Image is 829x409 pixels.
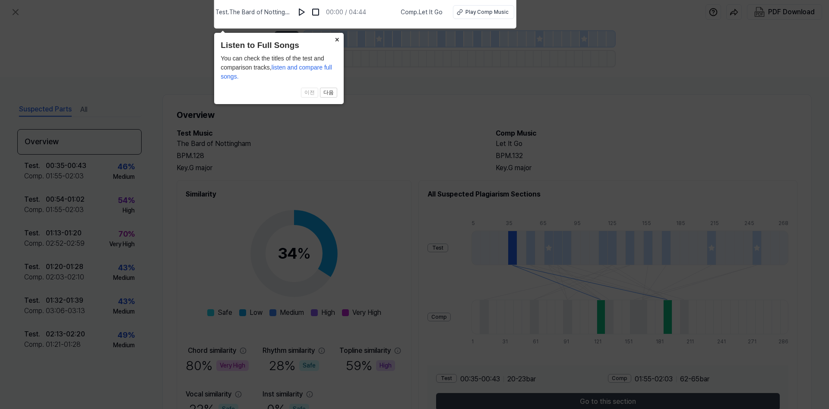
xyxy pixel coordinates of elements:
img: stop [311,8,320,16]
button: Play Comp Music [453,5,514,19]
div: You can check the titles of the test and comparison tracks, [221,54,337,81]
span: Test . The Bard of Nottingham [215,8,291,17]
span: Comp . Let It Go [401,8,443,17]
button: 다음 [320,88,337,98]
img: play [297,8,306,16]
div: Play Comp Music [465,8,509,16]
button: Close [330,33,344,45]
div: 00:00 / 04:44 [326,8,366,17]
header: Listen to Full Songs [221,39,337,52]
span: listen and compare full songs. [221,64,332,80]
